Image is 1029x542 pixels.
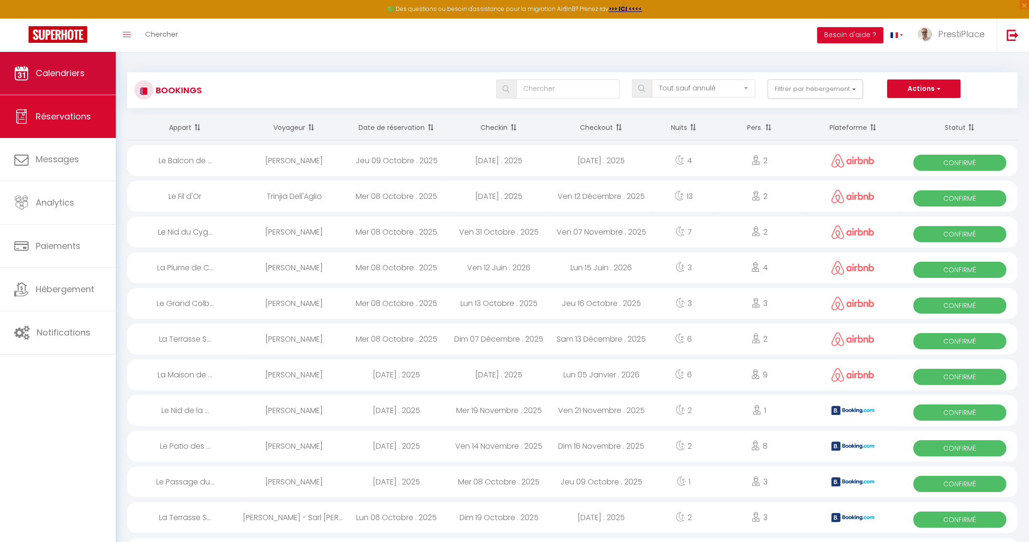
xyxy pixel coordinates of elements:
[448,115,550,140] th: Sort by checkin
[887,79,960,99] button: Actions
[768,79,863,99] button: Filtrer par hébergement
[817,27,883,43] button: Besoin d'aide ?
[36,283,94,295] span: Hébergement
[345,115,448,140] th: Sort by booking date
[36,110,91,122] span: Réservations
[145,29,178,39] span: Chercher
[153,79,202,101] h3: Bookings
[1007,29,1019,41] img: logout
[938,28,985,40] span: PrestiPlace
[36,197,74,208] span: Analytics
[902,115,1018,140] th: Sort by status
[138,19,185,52] a: Chercher
[550,115,652,140] th: Sort by checkout
[652,115,715,140] th: Sort by nights
[910,19,997,52] a: ... PrestiPlace
[516,79,619,99] input: Chercher
[29,26,87,43] img: Super Booking
[715,115,804,140] th: Sort by people
[36,153,79,165] span: Messages
[243,115,345,140] th: Sort by guest
[36,67,85,79] span: Calendriers
[37,326,90,338] span: Notifications
[609,5,642,13] a: >>> ICI <<<<
[918,27,932,41] img: ...
[804,115,902,140] th: Sort by channel
[127,115,243,140] th: Sort by rentals
[36,240,80,252] span: Paiements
